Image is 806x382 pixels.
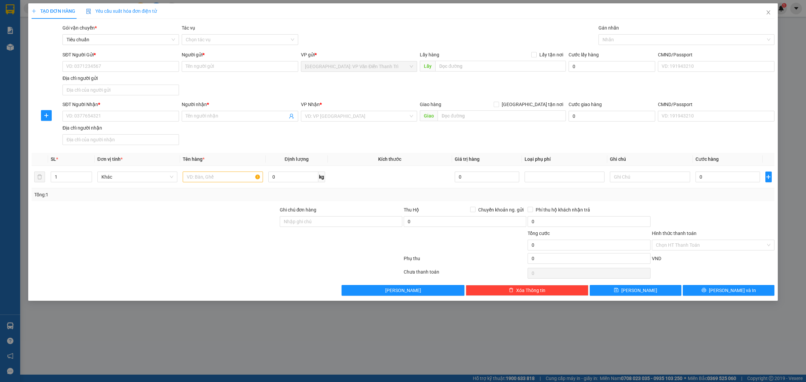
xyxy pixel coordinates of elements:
[621,287,657,294] span: [PERSON_NAME]
[499,101,566,108] span: [GEOGRAPHIC_DATA] tận nơi
[438,110,566,121] input: Dọc đường
[101,172,173,182] span: Khác
[378,156,401,162] span: Kích thước
[41,110,52,121] button: plus
[62,51,179,58] div: SĐT Người Gửi
[614,288,619,293] span: save
[765,172,772,182] button: plus
[569,102,602,107] label: Cước giao hàng
[683,285,774,296] button: printer[PERSON_NAME] và In
[182,25,195,31] label: Tác vụ
[285,156,309,162] span: Định lượng
[420,61,435,71] span: Lấy
[766,174,771,180] span: plus
[62,134,179,145] input: Địa chỉ của người nhận
[759,3,778,22] button: Close
[476,206,526,213] span: Chuyển khoản ng. gửi
[658,101,774,108] div: CMND/Passport
[607,153,692,166] th: Ghi chú
[569,52,599,57] label: Cước lấy hàng
[301,102,320,107] span: VP Nhận
[305,61,413,71] span: Hà Nội: VP Văn Điển Thanh Trì
[528,231,550,236] span: Tổng cước
[766,10,771,15] span: close
[455,172,519,182] input: 0
[509,288,513,293] span: delete
[516,287,545,294] span: Xóa Thông tin
[280,207,317,212] label: Ghi chú đơn hàng
[183,156,205,162] span: Tên hàng
[610,172,690,182] input: Ghi Chú
[318,172,325,182] span: kg
[62,85,179,95] input: Địa chỉ của người gửi
[41,113,51,118] span: plus
[569,111,655,122] input: Cước giao hàng
[182,51,298,58] div: Người gửi
[97,156,123,162] span: Đơn vị tính
[62,25,97,31] span: Gói vận chuyển
[280,216,402,227] input: Ghi chú đơn hàng
[435,61,566,71] input: Dọc đường
[569,61,655,72] input: Cước lấy hàng
[404,207,419,212] span: Thu Hộ
[385,287,421,294] span: [PERSON_NAME]
[652,231,697,236] label: Hình thức thanh toán
[182,101,298,108] div: Người nhận
[652,256,661,261] span: VND
[66,35,175,45] span: Tiêu chuẩn
[702,288,706,293] span: printer
[62,75,179,82] div: Địa chỉ người gửi
[86,9,91,14] img: icon
[32,9,36,13] span: plus
[51,156,56,162] span: SL
[696,156,719,162] span: Cước hàng
[598,25,619,31] label: Gán nhãn
[34,191,311,198] div: Tổng: 1
[420,110,438,121] span: Giao
[183,172,263,182] input: VD: Bàn, Ghế
[533,206,593,213] span: Phí thu hộ khách nhận trả
[420,102,441,107] span: Giao hàng
[32,8,75,14] span: TẠO ĐƠN HÀNG
[62,124,179,132] div: Địa chỉ người nhận
[34,172,45,182] button: delete
[301,51,417,58] div: VP gửi
[342,285,464,296] button: [PERSON_NAME]
[420,52,439,57] span: Lấy hàng
[455,156,480,162] span: Giá trị hàng
[537,51,566,58] span: Lấy tận nơi
[86,8,157,14] span: Yêu cầu xuất hóa đơn điện tử
[709,287,756,294] span: [PERSON_NAME] và In
[62,101,179,108] div: SĐT Người Nhận
[289,113,294,119] span: user-add
[466,285,588,296] button: deleteXóa Thông tin
[522,153,607,166] th: Loại phụ phí
[658,51,774,58] div: CMND/Passport
[403,268,527,280] div: Chưa thanh toán
[590,285,681,296] button: save[PERSON_NAME]
[403,255,527,267] div: Phụ thu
